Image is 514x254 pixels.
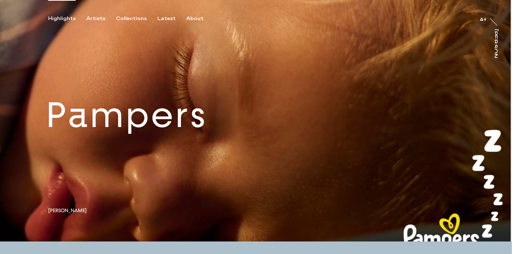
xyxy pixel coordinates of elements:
div: At [479,18,487,23]
a: At [479,14,487,21]
a: [PERSON_NAME] [495,29,502,58]
button: Collections [116,15,157,22]
button: Latest [157,15,186,22]
div: Highlights [48,15,76,22]
div: Latest [157,15,176,22]
div: [PERSON_NAME] [492,29,498,84]
button: Artists [86,15,116,22]
div: Artists [86,15,105,22]
div: Collections [116,15,147,22]
button: Highlights [48,15,86,22]
button: About [186,15,214,22]
div: About [186,15,203,22]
